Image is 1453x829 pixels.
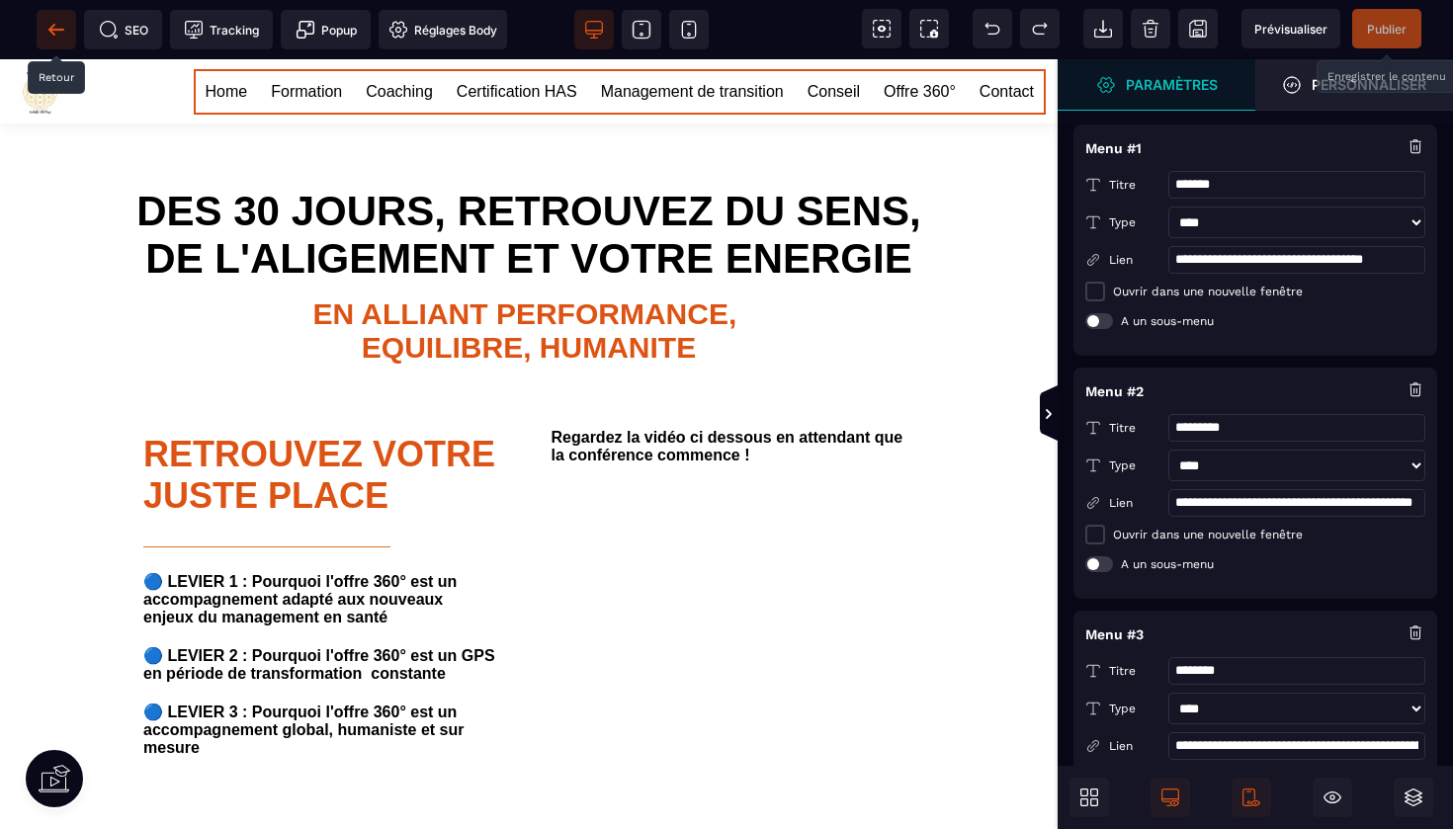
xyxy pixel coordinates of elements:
span: Popup [296,20,357,40]
span: Lien [1085,739,1168,753]
h4: Menu #2 [1085,381,1144,401]
span: Lien [1085,253,1168,267]
text: EN ALLIANT PERFORMANCE, EQUILIBRE, HUMANITE [114,233,944,310]
text: Regardez la vidéo ci dessous en attendant que la conférence commence ! [552,365,915,410]
span: A un sous-menu [1121,557,1214,571]
span: A un sous-menu [1121,314,1214,328]
a: Management de transition [601,20,784,45]
span: Rétablir [1020,9,1060,48]
span: Lien [1085,496,1168,510]
span: Métadata SEO [84,10,162,49]
span: Voir mobile [669,10,709,49]
span: Type [1085,458,1168,472]
a: Coaching [366,20,433,45]
span: Ouvrir dans une nouvelle fenêtre [1113,528,1303,541]
span: Nettoyage [1131,9,1170,48]
span: Défaire [973,9,1012,48]
span: Voir les composants [862,9,901,48]
span: Prévisualiser [1254,22,1327,37]
span: Enregistrer le contenu [1352,9,1421,48]
span: Afficher le desktop [1151,778,1190,817]
text: 🔵 LEVIER 1 : Pourquoi l'offre 360° est un accompagnement adapté aux nouveaux enjeux du management... [143,508,507,572]
span: Enregistrer [1178,9,1218,48]
h4: Menu #3 [1085,624,1144,644]
span: Titre [1085,421,1168,435]
span: Importer [1083,9,1123,48]
span: Capture d'écran [909,9,949,48]
span: Ouvrir dans une nouvelle fenêtre [1113,285,1303,298]
strong: Paramètres [1126,77,1218,92]
text: 🔵 LEVIER 3 : Pourquoi l'offre 360° est un accompagnement global, humaniste et sur mesure [143,638,507,703]
span: Masquer le bloc [1313,778,1352,817]
span: Retour [37,10,76,49]
a: Offre 360° [884,20,956,45]
a: Contact [980,20,1034,45]
a: Formation [271,20,342,45]
span: Publier [1367,22,1407,37]
h4: Menu #1 [1085,138,1142,158]
span: Type [1085,702,1168,715]
span: Voir bureau [574,10,614,49]
img: https://fleurdeviecoachingsante.fr [17,9,63,55]
span: Réglages Body [388,20,497,40]
span: Afficher le mobile [1232,778,1271,817]
span: Ouvrir les calques [1394,778,1433,817]
span: Créer une alerte modale [281,10,371,49]
span: Tracking [184,20,259,40]
span: Favicon [379,10,507,49]
span: SEO [99,20,148,40]
h1: DES 30 JOURS, RETROUVEZ DU SENS, DE L'ALIGEMENT ET VOTRE ENERGIE [114,119,944,233]
span: Ouvrir le gestionnaire de styles [1255,59,1453,111]
span: Titre [1085,664,1168,678]
h1: RETROUVEZ VOTRE JUSTE PLACE [143,365,507,467]
span: Titre [1085,178,1168,192]
span: Type [1085,215,1168,229]
span: Voir tablette [622,10,661,49]
text: 🔵 LEVIER 2 : Pourquoi l'offre 360° est un GPS en période de transformation constante [143,582,507,628]
a: Conseil [808,20,860,45]
span: Aperçu [1241,9,1340,48]
span: Ouvrir le gestionnaire de styles [1058,59,1255,111]
span: Afficher les vues [1058,385,1077,445]
span: Ouvrir les blocs [1069,778,1109,817]
a: Home [206,20,248,45]
span: Code de suivi [170,10,273,49]
a: Certification HAS [457,20,577,45]
strong: Personnaliser [1312,77,1426,92]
